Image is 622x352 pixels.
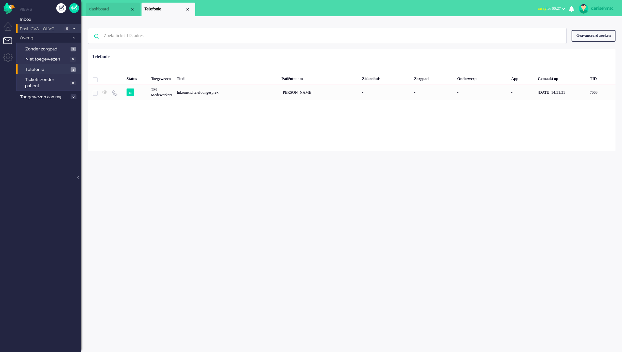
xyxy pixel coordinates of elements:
input: Zoek: ticket ID, adres [99,28,558,44]
span: 0 [70,81,76,86]
div: Close tab [130,7,135,12]
div: Titel [174,71,279,84]
span: Niet toegewezen [25,56,68,62]
div: TID [588,71,615,84]
li: Views [20,7,81,12]
a: Quick Ticket [69,3,79,13]
span: Zonder zorgpad [25,46,69,52]
span: Post-CVA - OLVG [19,26,62,32]
li: Admin menu [3,53,18,67]
li: Tickets menu [3,37,18,52]
img: flow_omnibird.svg [3,3,15,14]
div: Inkomend telefoongesprek [174,84,279,100]
div: [PERSON_NAME] [279,84,359,100]
span: 0 [71,94,76,99]
span: 1 [71,67,76,72]
span: away [538,6,547,11]
div: 7063 [588,84,615,100]
li: Dashboard [86,3,140,16]
span: Tickets zonder patient [25,77,68,89]
img: ic_telephone_grey.svg [112,90,117,96]
div: Toegewezen [149,71,174,84]
div: Zorgpad [412,71,455,84]
span: Overig [19,35,69,41]
li: awayfor 00:27 [534,2,569,16]
img: avatar [579,4,588,14]
div: Ziekenhuis [360,71,412,84]
a: Niet toegewezen 0 [19,55,81,62]
span: 0 [64,26,70,31]
span: Telefonie [144,7,185,12]
span: 0 [70,57,76,62]
div: - [509,84,535,100]
li: View [142,3,195,16]
span: n [127,88,134,96]
div: denisehmsc [591,5,615,12]
div: 7063 [88,84,615,100]
div: Creëer ticket [56,3,66,13]
div: TM Medewerkers [149,84,174,100]
span: Toegewezen aan mij [20,94,69,100]
div: Telefonie [92,54,110,60]
button: awayfor 00:27 [534,4,569,13]
div: - [412,84,455,100]
div: Gemaakt op [535,71,588,84]
div: Onderwerp [455,71,509,84]
a: Toegewezen aan mij 0 [19,93,81,100]
a: Telefonie 1 [19,66,81,73]
a: Inbox [19,16,81,23]
span: Inbox [20,17,81,23]
div: Close tab [185,7,190,12]
div: Patiëntnaam [279,71,359,84]
a: Zonder zorgpad 1 [19,45,81,52]
span: 1 [71,47,76,52]
div: - [455,84,509,100]
span: Telefonie [25,67,69,73]
div: [DATE] 14:31:31 [535,84,588,100]
a: Omnidesk [3,4,15,9]
span: dashboard [89,7,130,12]
li: Dashboard menu [3,22,18,37]
a: denisehmsc [577,4,615,14]
div: Status [124,71,149,84]
div: - [360,84,412,100]
span: for 00:27 [538,6,561,11]
img: ic-search-icon.svg [88,28,105,45]
div: App [509,71,535,84]
div: Geavanceerd zoeken [572,30,615,41]
a: Tickets zonder patient 0 [19,76,81,89]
